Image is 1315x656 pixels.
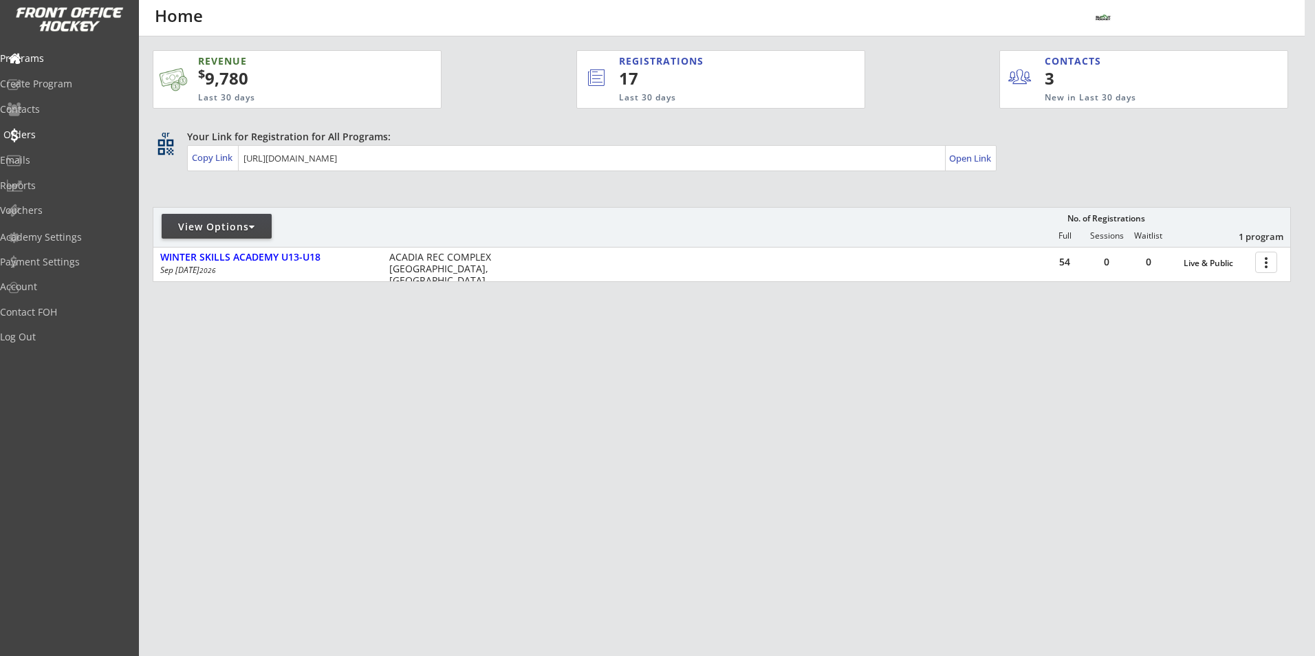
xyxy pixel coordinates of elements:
div: 0 [1086,257,1127,267]
div: Sessions [1086,231,1127,241]
div: 3 [1045,67,1129,90]
div: 1 program [1212,230,1283,243]
div: 9,780 [198,67,398,90]
em: 2026 [199,265,216,275]
a: Open Link [949,149,992,168]
div: Your Link for Registration for All Programs: [187,130,1248,144]
div: 54 [1044,257,1085,267]
div: Live & Public [1184,259,1248,268]
div: Copy Link [192,151,235,164]
sup: $ [198,65,205,82]
div: 17 [619,67,818,90]
div: REGISTRATIONS [619,54,801,68]
div: CONTACTS [1045,54,1107,68]
button: qr_code [155,137,176,157]
div: Full [1044,231,1085,241]
div: 0 [1128,257,1169,267]
div: WINTER SKILLS ACADEMY U13-U18 [160,252,375,263]
div: Orders [3,130,127,140]
div: Last 30 days [198,92,374,104]
button: more_vert [1255,252,1277,273]
div: New in Last 30 days [1045,92,1224,104]
div: qr [157,130,173,139]
div: No. of Registrations [1063,214,1149,223]
div: ACADIA REC COMPLEX [GEOGRAPHIC_DATA], [GEOGRAPHIC_DATA] [389,252,497,286]
div: Waitlist [1127,231,1169,241]
div: REVENUE [198,54,374,68]
div: Last 30 days [619,92,808,104]
div: Open Link [949,153,992,164]
div: Sep [DATE] [160,266,371,274]
div: View Options [162,220,272,234]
